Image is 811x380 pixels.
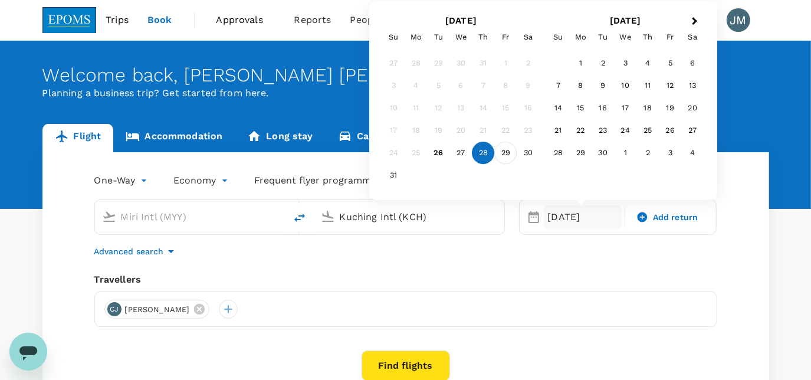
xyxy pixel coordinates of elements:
div: Choose Saturday, September 20th, 2025 [681,97,704,120]
input: Going to [340,208,480,226]
div: Choose Wednesday, October 1st, 2025 [614,142,636,165]
iframe: Button to launch messaging window [9,333,47,371]
div: Not available Friday, August 8th, 2025 [495,75,517,97]
div: Tuesday [592,26,614,48]
div: Friday [495,26,517,48]
div: Sunday [547,26,569,48]
div: Not available Thursday, August 7th, 2025 [472,75,495,97]
div: Not available Saturday, August 2nd, 2025 [517,53,540,75]
div: CJ[PERSON_NAME] [104,300,210,319]
div: Not available Sunday, August 17th, 2025 [383,120,405,142]
div: Choose Tuesday, September 2nd, 2025 [592,53,614,75]
div: Welcome back , [PERSON_NAME] [PERSON_NAME] . [42,64,769,86]
div: Choose Sunday, September 28th, 2025 [547,142,569,165]
div: Choose Thursday, October 2nd, 2025 [636,142,659,165]
div: Choose Friday, September 5th, 2025 [659,53,681,75]
div: Monday [405,26,428,48]
div: Thursday [636,26,659,48]
div: Wednesday [614,26,636,48]
span: People [350,13,382,27]
button: Frequent flyer programme [254,173,390,188]
a: Flight [42,124,114,152]
div: Month September, 2025 [547,53,704,165]
div: Choose Monday, September 1st, 2025 [569,53,592,75]
a: Car rental [326,124,417,152]
div: Choose Wednesday, September 10th, 2025 [614,75,636,97]
div: Choose Tuesday, September 9th, 2025 [592,75,614,97]
div: CJ [107,302,122,316]
div: Not available Sunday, August 10th, 2025 [383,97,405,120]
div: Choose Tuesday, September 30th, 2025 [592,142,614,165]
div: Choose Thursday, September 11th, 2025 [636,75,659,97]
img: EPOMS SDN BHD [42,7,97,33]
h2: [DATE] [379,15,543,26]
div: Choose Wednesday, September 24th, 2025 [614,120,636,142]
div: Not available Wednesday, August 13th, 2025 [450,97,472,120]
div: Not available Saturday, August 16th, 2025 [517,97,540,120]
div: Not available Monday, July 28th, 2025 [405,53,428,75]
button: Next Month [687,12,705,31]
div: Choose Monday, September 8th, 2025 [569,75,592,97]
div: Choose Saturday, September 27th, 2025 [681,120,704,142]
div: Not available Monday, August 11th, 2025 [405,97,428,120]
div: Choose Saturday, August 30th, 2025 [517,142,540,165]
button: Advanced search [94,244,178,258]
div: Not available Friday, August 1st, 2025 [495,53,517,75]
div: Not available Tuesday, August 5th, 2025 [428,75,450,97]
span: Trips [106,13,129,27]
div: JM [727,8,750,32]
div: Choose Monday, September 15th, 2025 [569,97,592,120]
p: Frequent flyer programme [254,173,376,188]
div: Friday [659,26,681,48]
div: Choose Saturday, October 4th, 2025 [681,142,704,165]
div: Not available Monday, August 4th, 2025 [405,75,428,97]
div: Not available Tuesday, July 29th, 2025 [428,53,450,75]
div: Not available Monday, August 25th, 2025 [405,142,428,165]
div: Not available Friday, August 22nd, 2025 [495,120,517,142]
div: Choose Wednesday, September 17th, 2025 [614,97,636,120]
span: Reports [294,13,331,27]
div: [DATE] [543,205,622,229]
div: Not available Wednesday, July 30th, 2025 [450,53,472,75]
div: Month August, 2025 [383,53,540,187]
div: One-Way [94,171,150,190]
div: Choose Tuesday, August 26th, 2025 [428,142,450,165]
input: Depart from [121,208,261,226]
div: Not available Sunday, July 27th, 2025 [383,53,405,75]
div: Choose Sunday, September 14th, 2025 [547,97,569,120]
div: Choose Friday, September 26th, 2025 [659,120,681,142]
div: Choose Thursday, August 28th, 2025 [472,142,495,165]
div: Not available Thursday, August 21st, 2025 [472,120,495,142]
div: Choose Saturday, September 6th, 2025 [681,53,704,75]
div: Tuesday [428,26,450,48]
button: delete [285,204,314,232]
div: Choose Friday, October 3rd, 2025 [659,142,681,165]
div: Choose Thursday, September 4th, 2025 [636,53,659,75]
div: Saturday [517,26,540,48]
span: Add return [653,211,698,224]
span: Approvals [216,13,275,27]
a: Accommodation [113,124,235,152]
div: Saturday [681,26,704,48]
div: Choose Sunday, August 31st, 2025 [383,165,405,187]
div: Choose Thursday, September 18th, 2025 [636,97,659,120]
div: Choose Tuesday, September 23rd, 2025 [592,120,614,142]
div: Not available Saturday, August 9th, 2025 [517,75,540,97]
div: Choose Friday, August 29th, 2025 [495,142,517,165]
div: Travellers [94,273,717,287]
div: Choose Wednesday, August 27th, 2025 [450,142,472,165]
div: Choose Tuesday, September 16th, 2025 [592,97,614,120]
p: Planning a business trip? Get started from here. [42,86,769,100]
div: Not available Tuesday, August 19th, 2025 [428,120,450,142]
div: Not available Tuesday, August 12th, 2025 [428,97,450,120]
div: Choose Friday, September 12th, 2025 [659,75,681,97]
div: Wednesday [450,26,472,48]
div: Not available Sunday, August 3rd, 2025 [383,75,405,97]
div: Not available Wednesday, August 20th, 2025 [450,120,472,142]
span: [PERSON_NAME] [118,304,197,316]
div: Not available Friday, August 15th, 2025 [495,97,517,120]
div: Choose Thursday, September 25th, 2025 [636,120,659,142]
div: Thursday [472,26,495,48]
div: Monday [569,26,592,48]
div: Choose Sunday, September 21st, 2025 [547,120,569,142]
